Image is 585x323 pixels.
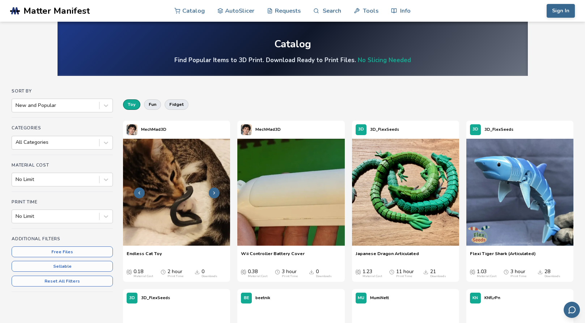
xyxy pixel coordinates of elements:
[358,127,364,132] span: 3D
[248,269,267,278] div: 0.38
[477,269,496,278] div: 1.03
[484,294,500,302] p: KNfLrPn
[370,126,399,133] p: 3D_FlexSeeds
[255,294,270,302] p: beetnik
[470,269,475,275] span: Average Cost
[241,269,246,275] span: Average Cost
[12,199,113,204] h4: Print Time
[430,269,446,278] div: 21
[356,251,419,262] a: Japanese Dragon Articulated
[275,269,280,275] span: Average Print Time
[363,269,382,278] div: 1.23
[358,56,411,64] a: No Slicing Needed
[544,275,560,278] div: Downloads
[358,296,364,301] span: MU
[12,236,113,241] h4: Additional Filters
[504,269,509,275] span: Average Print Time
[547,4,575,18] button: Sign In
[161,269,166,275] span: Average Print Time
[24,6,90,16] span: Matter Manifest
[282,275,298,278] div: Print Time
[396,275,412,278] div: Print Time
[430,275,446,278] div: Downloads
[12,261,113,272] button: Sellable
[510,269,526,278] div: 3 hour
[16,214,17,219] input: No Limit
[16,177,17,182] input: No Limit
[564,302,580,318] button: Send feedback via email
[127,251,162,262] a: Endless Cat Toy
[389,269,394,275] span: Average Print Time
[16,103,17,108] input: New and Popular
[423,269,428,275] span: Downloads
[12,246,113,257] button: Free Files
[141,294,170,302] p: 3D_FlexSeeds
[202,269,217,278] div: 0
[370,294,389,302] p: MumiNett
[244,296,249,301] span: BE
[316,269,332,278] div: 0
[241,124,252,135] img: MechMad3D's profile
[363,275,382,278] div: Material Cost
[316,275,332,278] div: Downloads
[174,56,411,64] h4: Find Popular Items to 3D Print. Download Ready to Print Files.
[144,99,161,109] button: fun
[168,269,183,278] div: 2 hour
[127,269,132,275] span: Average Cost
[12,125,113,130] h4: Categories
[141,126,166,133] p: MechMad3D
[241,251,305,262] a: Wii Controller Battery Cover
[472,296,478,301] span: KN
[538,269,543,275] span: Downloads
[255,126,281,133] p: MechMad3D
[282,269,298,278] div: 3 hour
[309,269,314,275] span: Downloads
[202,275,217,278] div: Downloads
[195,269,200,275] span: Downloads
[12,163,113,168] h4: Material Cost
[168,275,183,278] div: Print Time
[544,269,560,278] div: 28
[165,99,188,109] button: fidget
[510,275,526,278] div: Print Time
[470,251,536,262] a: Flexi Tiger Shark (Articulated)
[12,89,113,94] h4: Sort By
[123,121,170,139] a: MechMad3D's profileMechMad3D
[133,275,153,278] div: Material Cost
[472,127,478,132] span: 3D
[123,99,140,109] button: toy
[16,139,17,145] input: All Categories
[127,124,137,135] img: MechMad3D's profile
[477,275,496,278] div: Material Cost
[396,269,414,278] div: 11 hour
[129,296,135,301] span: 3D
[12,276,113,287] button: Reset All Filters
[237,121,284,139] a: MechMad3D's profileMechMad3D
[274,39,311,50] div: Catalog
[133,269,153,278] div: 0.18
[484,126,513,133] p: 3D_FlexSeeds
[248,275,267,278] div: Material Cost
[356,269,361,275] span: Average Cost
